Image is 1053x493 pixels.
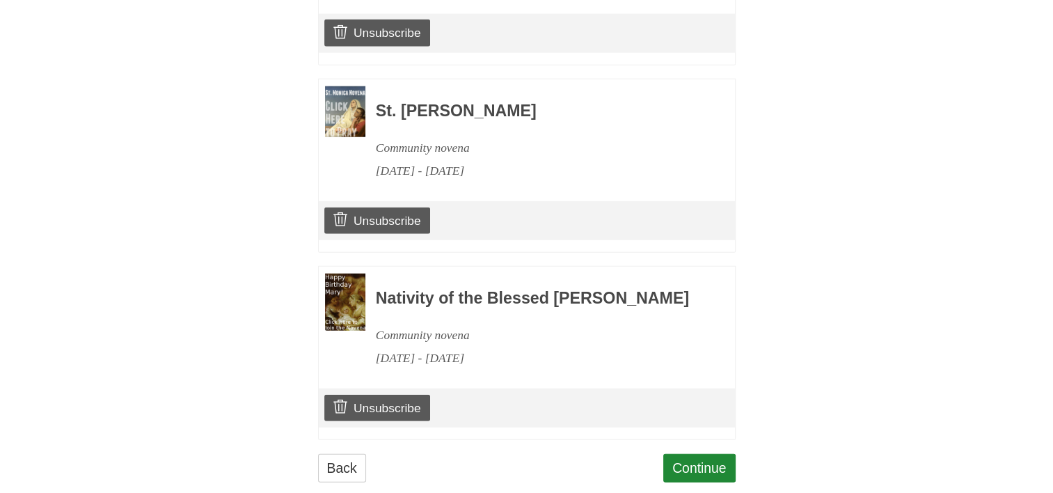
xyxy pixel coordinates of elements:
a: Unsubscribe [324,395,429,421]
img: Novena image [325,274,365,331]
a: Back [318,454,366,483]
h3: St. [PERSON_NAME] [376,102,697,120]
h3: Nativity of the Blessed [PERSON_NAME] [376,290,697,308]
a: Continue [663,454,736,483]
div: [DATE] - [DATE] [376,159,697,182]
img: Novena image [325,86,365,137]
a: Unsubscribe [324,19,429,46]
div: Community novena [376,136,697,159]
div: [DATE] - [DATE] [376,347,697,370]
div: Community novena [376,324,697,347]
a: Unsubscribe [324,208,429,234]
